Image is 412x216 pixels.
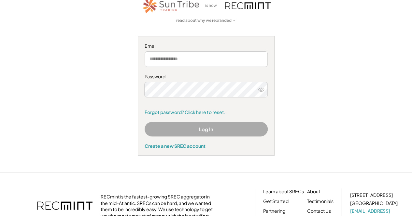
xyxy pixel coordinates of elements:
[307,198,334,205] a: Testimonials
[350,200,398,207] div: [GEOGRAPHIC_DATA]
[263,188,304,195] a: Learn about SRECs
[145,122,268,136] button: Log In
[307,188,320,195] a: About
[263,198,289,205] a: Get Started
[225,2,271,9] img: recmint-logotype%403x.png
[176,18,236,23] a: read about why we rebranded →
[145,143,268,149] div: Create a new SREC account
[263,208,285,214] a: Partnering
[350,192,393,198] div: [STREET_ADDRESS]
[145,73,268,80] div: Password
[145,109,268,116] a: Forgot password? Click here to reset.
[307,208,331,214] a: Contact Us
[145,43,268,49] div: Email
[204,3,222,8] div: is now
